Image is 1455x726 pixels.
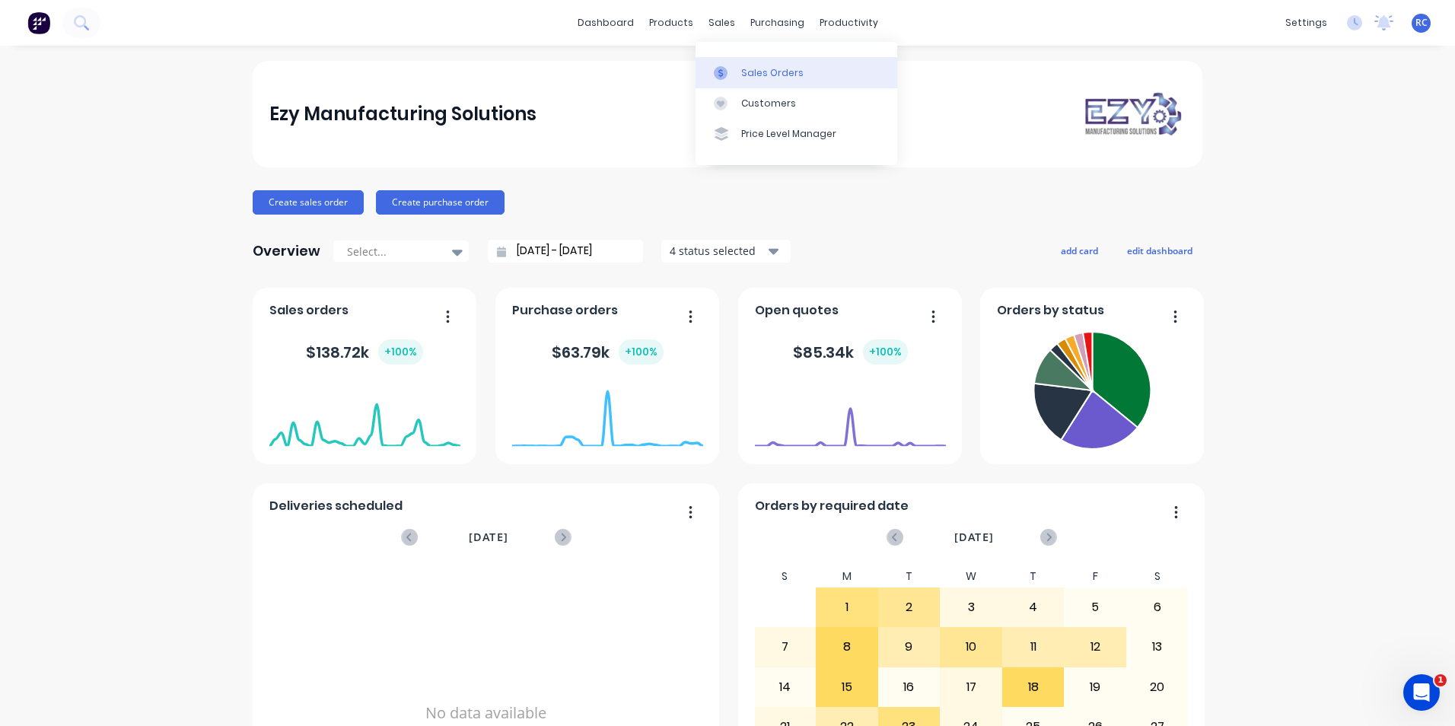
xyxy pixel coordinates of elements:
[941,588,1001,626] div: 3
[816,565,878,587] div: M
[1003,628,1064,666] div: 11
[696,88,897,119] a: Customers
[269,301,349,320] span: Sales orders
[1065,668,1125,706] div: 19
[793,339,908,365] div: $ 85.34k
[817,588,877,626] div: 1
[1079,89,1186,139] img: Ezy Manufacturing Solutions
[741,97,796,110] div: Customers
[253,236,320,266] div: Overview
[863,339,908,365] div: + 100 %
[469,529,508,546] span: [DATE]
[817,628,877,666] div: 8
[743,11,812,34] div: purchasing
[1002,565,1065,587] div: T
[552,339,664,365] div: $ 63.79k
[1065,588,1125,626] div: 5
[1278,11,1335,34] div: settings
[941,628,1001,666] div: 10
[879,628,940,666] div: 9
[879,588,940,626] div: 2
[1127,588,1188,626] div: 6
[376,190,505,215] button: Create purchase order
[754,565,817,587] div: S
[661,240,791,263] button: 4 status selected
[941,668,1001,706] div: 17
[642,11,701,34] div: products
[879,668,940,706] div: 16
[755,668,816,706] div: 14
[1126,565,1189,587] div: S
[27,11,50,34] img: Factory
[755,301,839,320] span: Open quotes
[619,339,664,365] div: + 100 %
[1434,674,1447,686] span: 1
[1051,240,1108,260] button: add card
[570,11,642,34] a: dashboard
[1003,588,1064,626] div: 4
[696,57,897,88] a: Sales Orders
[878,565,941,587] div: T
[1064,565,1126,587] div: F
[741,66,804,80] div: Sales Orders
[1403,674,1440,711] iframe: Intercom live chat
[670,243,766,259] div: 4 status selected
[755,628,816,666] div: 7
[253,190,364,215] button: Create sales order
[701,11,743,34] div: sales
[696,119,897,149] a: Price Level Manager
[1003,668,1064,706] div: 18
[940,565,1002,587] div: W
[1127,668,1188,706] div: 20
[512,301,618,320] span: Purchase orders
[306,339,423,365] div: $ 138.72k
[1127,628,1188,666] div: 13
[954,529,994,546] span: [DATE]
[741,127,836,141] div: Price Level Manager
[1117,240,1202,260] button: edit dashboard
[378,339,423,365] div: + 100 %
[1415,16,1428,30] span: RC
[269,99,536,129] div: Ezy Manufacturing Solutions
[997,301,1104,320] span: Orders by status
[1065,628,1125,666] div: 12
[755,497,909,515] span: Orders by required date
[812,11,886,34] div: productivity
[817,668,877,706] div: 15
